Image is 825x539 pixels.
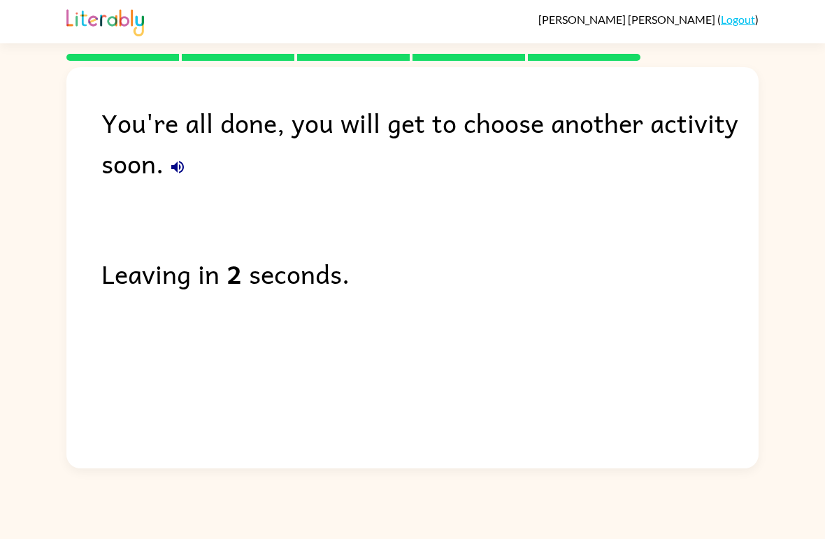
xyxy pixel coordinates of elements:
a: Logout [721,13,755,26]
img: Literably [66,6,144,36]
div: ( ) [538,13,759,26]
b: 2 [227,253,242,294]
div: You're all done, you will get to choose another activity soon. [101,102,759,183]
div: Leaving in seconds. [101,253,759,294]
span: [PERSON_NAME] [PERSON_NAME] [538,13,717,26]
